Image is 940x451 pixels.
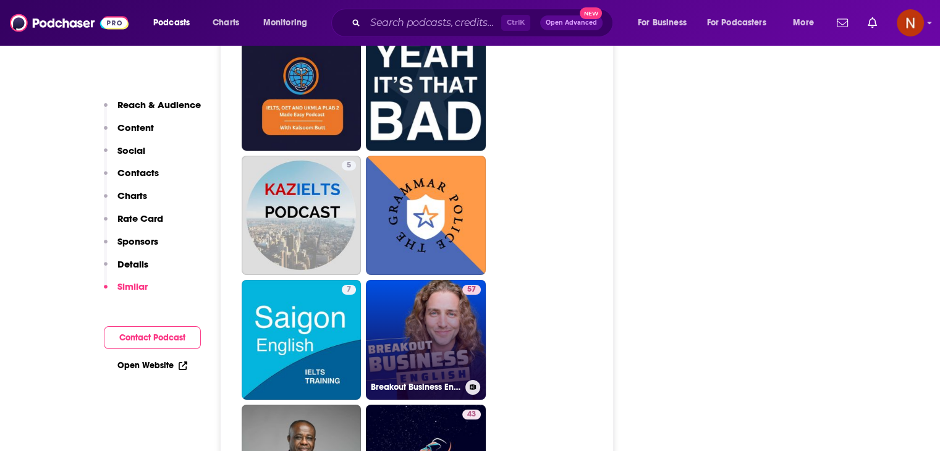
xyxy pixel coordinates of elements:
a: 5 [342,161,356,171]
button: Show profile menu [897,9,924,36]
p: Reach & Audience [117,99,201,111]
img: Podchaser - Follow, Share and Rate Podcasts [10,11,129,35]
button: Similar [104,280,148,303]
span: 43 [467,408,476,421]
span: New [580,7,602,19]
button: open menu [784,13,829,33]
p: Sponsors [117,235,158,247]
h3: Breakout Business English - Improve your vocabulary and confidence using English at work. [371,382,460,392]
a: 6 [467,36,481,46]
p: Social [117,145,145,156]
a: 57 [462,285,481,295]
button: open menu [629,13,702,33]
p: Similar [117,280,148,292]
button: Social [104,145,145,167]
span: More [793,14,814,32]
p: Contacts [117,167,159,179]
button: Sponsors [104,235,158,258]
button: Contact Podcast [104,326,201,349]
p: Content [117,122,154,133]
button: open menu [699,13,784,33]
span: For Business [638,14,687,32]
div: Search podcasts, credits, & more... [343,9,625,37]
span: Open Advanced [546,20,597,26]
input: Search podcasts, credits, & more... [365,13,501,33]
span: Monitoring [263,14,307,32]
a: 5 [242,156,362,276]
a: 43 [462,410,481,419]
span: Charts [213,14,239,32]
a: 7 [242,280,362,400]
a: Show notifications dropdown [832,12,853,33]
p: Rate Card [117,213,163,224]
a: 7 [342,285,356,295]
span: For Podcasters [707,14,766,32]
span: Podcasts [153,14,190,32]
span: 5 [347,159,351,172]
button: Reach & Audience [104,99,201,122]
span: 57 [467,284,476,296]
button: Open AdvancedNew [540,15,603,30]
p: Charts [117,190,147,201]
span: Ctrl K [501,15,530,31]
button: Content [104,122,154,145]
button: Charts [104,190,147,213]
button: Contacts [104,167,159,190]
a: 6 [366,31,486,151]
span: Logged in as AdelNBM [897,9,924,36]
a: Show notifications dropdown [863,12,882,33]
button: Rate Card [104,213,163,235]
button: open menu [145,13,206,33]
a: 57Breakout Business English - Improve your vocabulary and confidence using English at work. [366,280,486,400]
a: Charts [205,13,247,33]
button: Details [104,258,148,281]
a: Open Website [117,360,187,371]
img: User Profile [897,9,924,36]
p: Details [117,258,148,270]
span: 7 [347,284,351,296]
button: open menu [255,13,323,33]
